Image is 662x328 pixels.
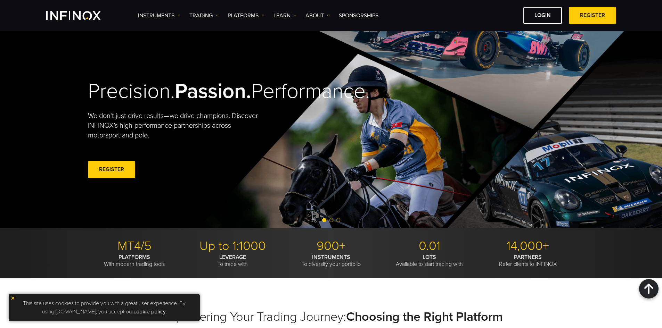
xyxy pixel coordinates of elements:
p: To diversify your portfolio [285,254,378,268]
img: yellow close icon [10,296,15,301]
p: Available to start trading with [383,254,476,268]
strong: Passion. [175,79,251,104]
a: Learn [273,11,297,20]
a: cookie policy [133,308,166,315]
h2: Precision. Performance. [88,79,307,104]
span: Go to slide 3 [336,218,340,222]
h2: Empowering Your Trading Journey: [88,309,574,325]
a: TRADING [189,11,219,20]
strong: LEVERAGE [219,254,246,261]
p: 14,000+ [481,238,574,254]
p: Up to 1:1000 [186,238,279,254]
p: 900+ [285,238,378,254]
p: 0.01 [383,238,476,254]
p: To trade with [186,254,279,268]
a: SPONSORSHIPS [339,11,378,20]
p: Refer clients to INFINOX [481,254,574,268]
strong: PLATFORMS [118,254,150,261]
a: LOGIN [523,7,562,24]
a: ABOUT [305,11,330,20]
a: REGISTER [88,161,135,178]
a: REGISTER [569,7,616,24]
strong: INSTRUMENTS [312,254,350,261]
p: We don't just drive results—we drive champions. Discover INFINOX’s high-performance partnerships ... [88,111,263,140]
a: Instruments [138,11,181,20]
span: Go to slide 1 [322,218,326,222]
p: MT4/5 [88,238,181,254]
strong: Choosing the Right Platform [346,309,503,324]
a: INFINOX Logo [46,11,117,20]
a: PLATFORMS [228,11,265,20]
strong: PARTNERS [514,254,542,261]
strong: LOTS [423,254,436,261]
p: This site uses cookies to provide you with a great user experience. By using [DOMAIN_NAME], you a... [12,297,196,318]
span: Go to slide 2 [329,218,333,222]
p: With modern trading tools [88,254,181,268]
